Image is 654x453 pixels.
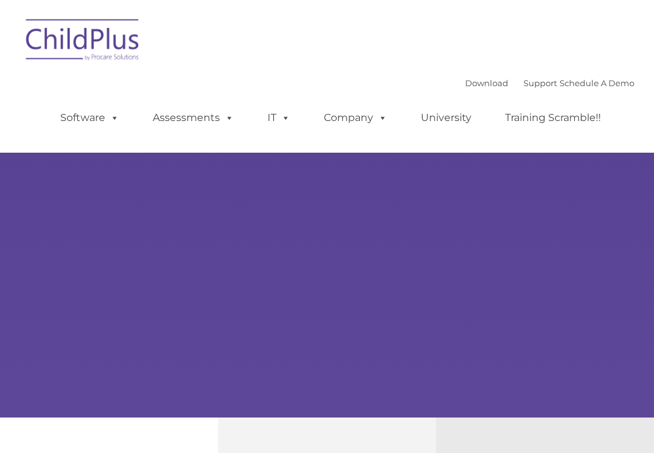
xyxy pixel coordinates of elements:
[465,78,634,88] font: |
[408,105,484,131] a: University
[140,105,247,131] a: Assessments
[48,105,132,131] a: Software
[492,105,613,131] a: Training Scramble!!
[560,78,634,88] a: Schedule A Demo
[465,78,508,88] a: Download
[523,78,557,88] a: Support
[311,105,400,131] a: Company
[20,10,146,73] img: ChildPlus by Procare Solutions
[255,105,303,131] a: IT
